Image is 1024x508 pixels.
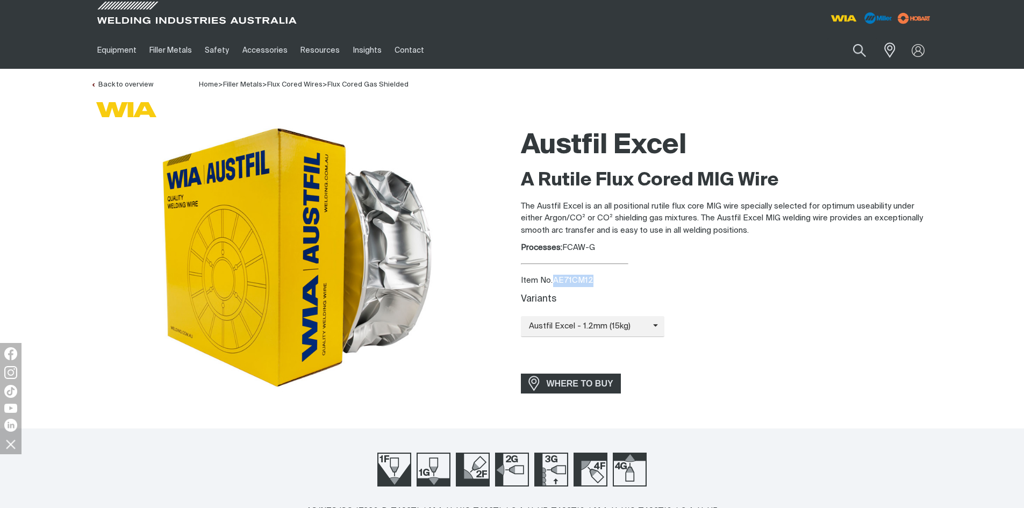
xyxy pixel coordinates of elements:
span: > [323,81,327,88]
a: Contact [388,32,431,69]
span: > [262,81,267,88]
p: The Austfil Excel is an all positional rutile flux core MIG wire specially selected for optimum u... [521,201,934,237]
a: Flux Cored Wires [267,81,323,88]
img: hide socials [2,435,20,453]
input: Product name or item number... [827,38,877,63]
img: Welding Position 1G [417,453,450,486]
img: Facebook [4,347,17,360]
a: Resources [294,32,346,69]
img: YouTube [4,404,17,413]
img: TikTok [4,385,17,398]
span: WHERE TO BUY [540,375,620,392]
img: Welding Position 2F [456,453,490,486]
label: Variants [521,295,556,304]
a: Equipment [91,32,143,69]
nav: Main [91,32,723,69]
a: Filler Metals [143,32,198,69]
button: Search products [841,38,878,63]
a: Accessories [236,32,294,69]
a: Back to overview [91,81,153,88]
span: > [218,81,223,88]
img: LinkedIn [4,419,17,432]
strong: Processes: [521,244,562,252]
img: miller [894,10,934,26]
a: Insights [346,32,388,69]
img: Welding Position 4F [574,453,607,486]
a: Flux Cored Gas Shielded [327,81,409,88]
img: Welding Position 3G Up [534,453,568,486]
img: Welding Position 1F [377,453,411,486]
a: WHERE TO BUY [521,374,621,393]
div: Item No. AE71CM12 [521,275,934,287]
h1: Austfil Excel [521,128,934,163]
div: FCAW-G [521,242,934,254]
img: Instagram [4,366,17,379]
img: Welding Position 2G [495,453,529,486]
h2: A Rutile Flux Cored MIG Wire [521,169,934,192]
img: Austfil Excel [157,123,436,392]
a: Safety [198,32,235,69]
span: Home [199,81,218,88]
img: Welding Position 4G [613,453,647,486]
a: Home [199,80,218,88]
a: Filler Metals [223,81,262,88]
span: Austfil Excel - 1.2mm (15kg) [521,320,653,333]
